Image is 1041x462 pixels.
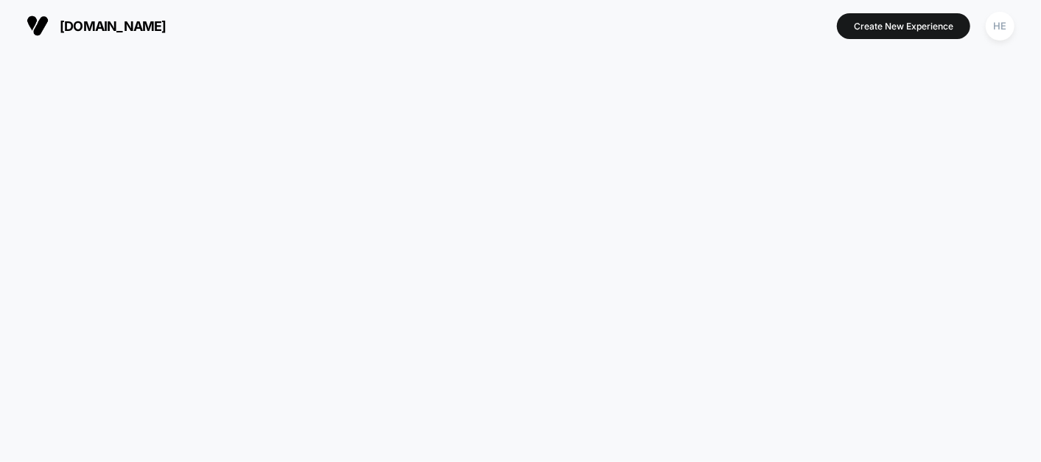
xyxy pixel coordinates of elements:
[22,14,171,38] button: [DOMAIN_NAME]
[837,13,970,39] button: Create New Experience
[981,11,1019,41] button: HE
[986,12,1014,41] div: HE
[60,18,167,34] span: [DOMAIN_NAME]
[27,15,49,37] img: Visually logo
